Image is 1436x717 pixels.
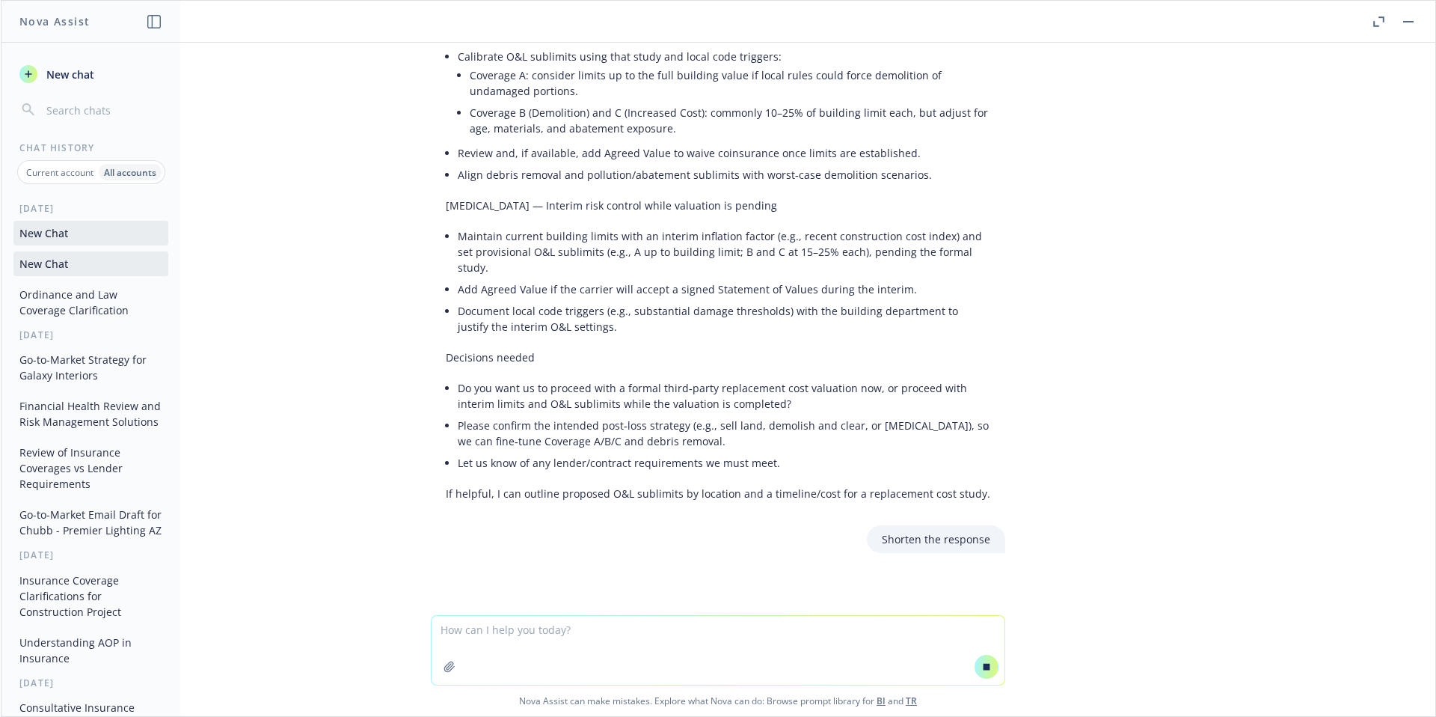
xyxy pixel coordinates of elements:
[13,347,168,388] button: Go-to-Market Strategy for Galaxy Interiors
[43,67,94,82] span: New chat
[26,166,93,179] p: Current account
[458,225,990,278] li: Maintain current building limits with an interim inflation factor (e.g., recent construction cost...
[458,164,990,186] li: Align debris removal and pollution/abatement sublimits with worst‑case demolition scenarios.
[13,394,168,434] button: Financial Health Review and Risk Management Solutions
[13,61,168,88] button: New chat
[43,100,162,120] input: Search chats
[877,695,886,707] a: BI
[7,686,1429,716] span: Nova Assist can make mistakes. Explore what Nova can do: Browse prompt library for and
[13,630,168,671] button: Understanding AOP in Insurance
[906,695,917,707] a: TR
[458,278,990,300] li: Add Agreed Value if the carrier will accept a signed Statement of Values during the interim.
[1,202,180,215] div: [DATE]
[13,282,168,323] button: Ordinance and Law Coverage Clarification
[882,531,990,547] p: Shorten the response
[1,549,180,561] div: [DATE]
[104,166,156,179] p: All accounts
[13,440,168,496] button: Review of Insurance Coverages vs Lender Requirements
[458,415,990,452] li: Please confirm the intended post‑loss strategy (e.g., sell land, demolish and clear, or [MEDICAL_...
[470,102,990,139] li: Coverage B (Demolition) and C (Increased Cost): commonly 10–25% of building limit each, but adjus...
[446,198,990,213] p: [MEDICAL_DATA] — Interim risk control while valuation is pending
[446,486,990,501] p: If helpful, I can outline proposed O&L sublimits by location and a timeline/cost for a replacemen...
[458,46,990,142] li: Calibrate O&L sublimits using that study and local code triggers:
[458,452,990,474] li: Let us know of any lender/contract requirements we must meet.
[458,142,990,164] li: Review and, if available, add Agreed Value to waive coinsurance once limits are established.
[458,377,990,415] li: Do you want us to proceed with a formal third‑party replacement cost valuation now, or proceed wi...
[13,221,168,245] button: New Chat
[1,141,180,154] div: Chat History
[19,13,90,29] h1: Nova Assist
[470,64,990,102] li: Coverage A: consider limits up to the full building value if local rules could force demolition o...
[1,329,180,341] div: [DATE]
[13,502,168,543] button: Go-to-Market Email Draft for Chubb - Premier Lighting AZ
[1,677,180,689] div: [DATE]
[458,300,990,338] li: Document local code triggers (e.g., substantial damage thresholds) with the building department t...
[13,251,168,276] button: New Chat
[446,350,990,365] p: Decisions needed
[13,568,168,624] button: Insurance Coverage Clarifications for Construction Project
